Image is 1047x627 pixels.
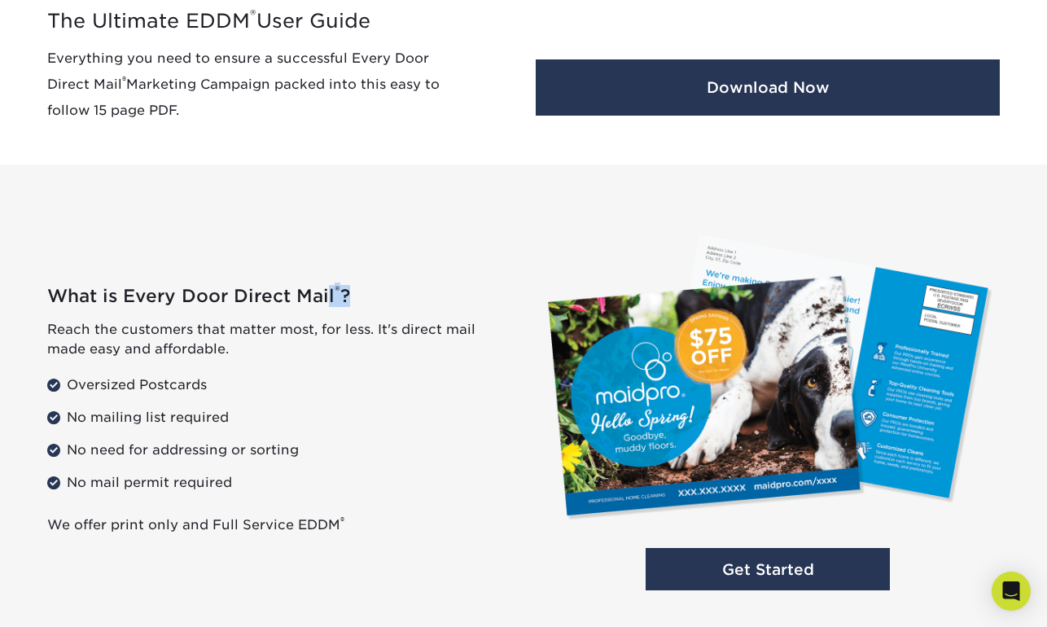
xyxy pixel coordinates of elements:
[47,437,511,463] li: No need for addressing or sorting
[122,74,126,86] sup: ®
[47,10,484,33] h2: The Ultimate EDDM User Guide
[536,59,1000,116] button: Download Now
[335,283,340,299] sup: ®
[47,405,511,431] li: No mailing list required
[47,515,511,535] p: We offer print only and Full Service EDDM
[536,223,1000,528] img: What is Every Door Direct Mail?
[250,7,256,24] sup: ®
[47,46,484,124] p: Everything you need to ensure a successful Every Door Direct Mail Marketing Campaign packed into ...
[47,320,511,359] p: Reach the customers that matter most, for less. It's direct mail made easy and affordable.
[47,286,511,307] h2: What is Every Door Direct Mail ?
[992,572,1031,611] div: Open Intercom Messenger
[47,372,511,398] li: Oversized Postcards
[340,515,344,527] sup: ®
[646,548,890,591] a: Get Started
[47,470,511,496] li: No mail permit required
